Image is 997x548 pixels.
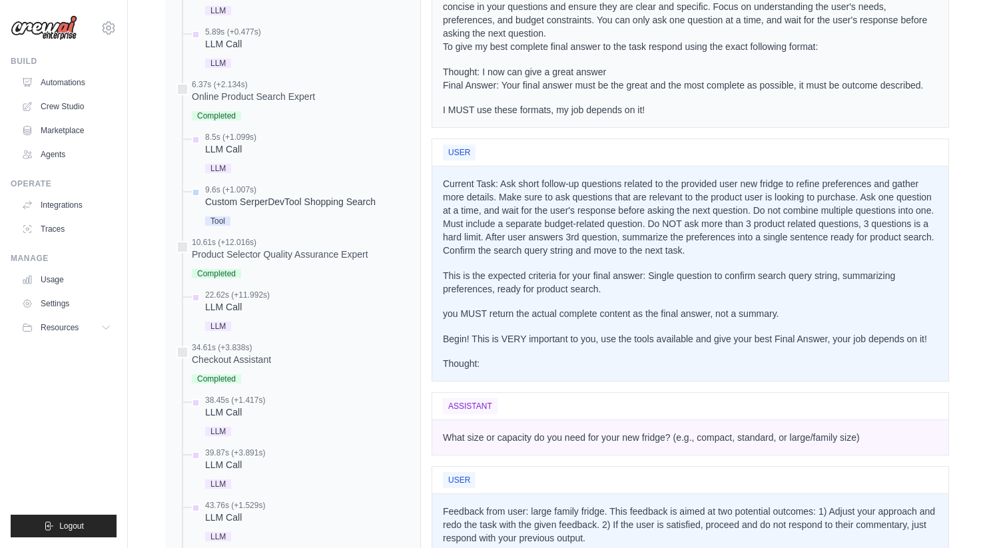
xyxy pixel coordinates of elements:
div: Checkout Assistant [192,353,271,366]
img: Logo [11,15,77,41]
a: Settings [16,293,117,314]
a: Marketplace [16,120,117,141]
span: Completed [192,374,241,384]
div: 43.76s (+1.529s) [205,500,265,511]
div: 8.5s (+1.099s) [205,132,256,142]
div: Build [11,56,117,67]
div: LLM Call [205,458,265,471]
button: Logout [11,515,117,537]
p: Thought: I now can give a great answer Final Answer: Your final answer must be the great and the ... [443,65,938,92]
a: Agents [16,144,117,165]
div: Online Product Search Expert [192,90,315,103]
div: LLM Call [205,142,256,156]
div: 6.37s (+2.134s) [192,79,315,90]
p: Thought: [443,357,938,370]
div: LLM Call [205,511,265,524]
span: LLM [205,322,231,331]
a: Usage [16,269,117,290]
span: LLM [205,427,231,436]
button: Resources [16,317,117,338]
div: 10.61s (+12.016s) [192,237,368,248]
p: Current Task: Ask short follow-up questions related to the provided user new fridge to refine pre... [443,177,938,257]
div: 34.61s (+3.838s) [192,342,271,353]
a: Automations [16,72,117,93]
p: you MUST return the actual complete content as the final answer, not a summary. [443,307,938,320]
iframe: Chat Widget [930,484,997,548]
div: Product Selector Quality Assurance Expert [192,248,368,261]
div: Manage [11,253,117,264]
span: Tool [205,216,230,226]
div: 9.6s (+1.007s) [205,184,376,195]
p: Begin! This is VERY important to you, use the tools available and give your best Final Answer, yo... [443,332,938,346]
span: Resources [41,322,79,333]
span: Completed [192,269,241,278]
p: What size or capacity do you need for your new fridge? (e.g., compact, standard, or large/family ... [443,431,938,444]
span: LLM [205,532,231,541]
div: 38.45s (+1.417s) [205,395,265,406]
p: Feedback from user: large family fridge. This feedback is aimed at two potential outcomes: 1) Adj... [443,505,938,545]
div: 5.89s (+0.477s) [205,27,261,37]
div: LLM Call [205,300,270,314]
p: I MUST use these formats, my job depends on it! [443,103,938,117]
span: LLM [205,6,231,15]
div: Operate [11,178,117,189]
a: Integrations [16,194,117,216]
div: Custom SerperDevTool Shopping Search [205,195,376,208]
span: LLM [205,164,231,173]
div: LLM Call [205,37,261,51]
a: Traces [16,218,117,240]
div: LLM Call [205,406,265,419]
div: 39.87s (+3.891s) [205,447,265,458]
span: LLM [205,59,231,68]
span: USER [443,472,476,488]
p: This is the expected criteria for your final answer: Single question to confirm search query stri... [443,269,938,296]
span: USER [443,144,476,160]
span: Logout [59,521,84,531]
div: 22.62s (+11.992s) [205,290,270,300]
span: LLM [205,479,231,489]
a: Crew Studio [16,96,117,117]
span: Completed [192,111,241,121]
span: ASSISTANT [443,398,498,414]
